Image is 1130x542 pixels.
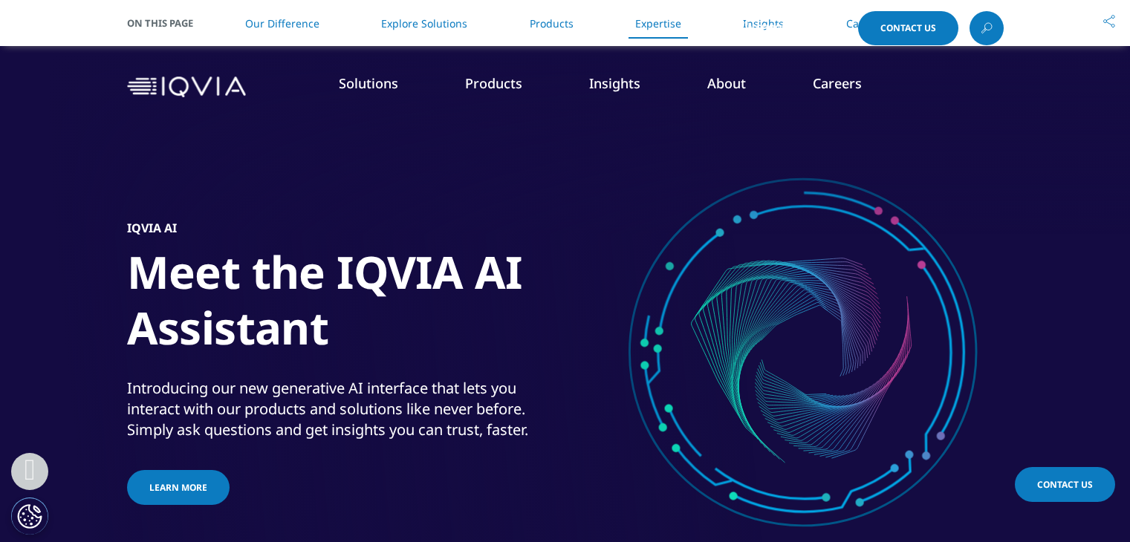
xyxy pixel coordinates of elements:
h5: IQVIA AI [127,221,177,235]
a: Products [465,74,522,92]
a: Careers [813,74,862,92]
span: Choose a Region [756,22,838,34]
div: Introducing our new generative AI interface that lets you interact with our products and solution... [127,378,562,440]
a: Learn more [127,470,230,505]
img: IQVIA Healthcare Information Technology and Pharma Clinical Research Company [127,76,246,98]
a: Solutions [339,74,398,92]
nav: Primary [252,52,1004,122]
a: Insights [589,74,640,92]
span: Learn more [149,481,207,494]
a: About [707,74,746,92]
a: Contact Us [1015,467,1115,502]
h1: Meet the IQVIA AI Assistant [127,244,684,365]
button: Cookies Settings [11,497,48,535]
a: Contact Us [858,11,958,45]
span: Contact Us [880,24,936,33]
span: Contact Us [1037,478,1093,491]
